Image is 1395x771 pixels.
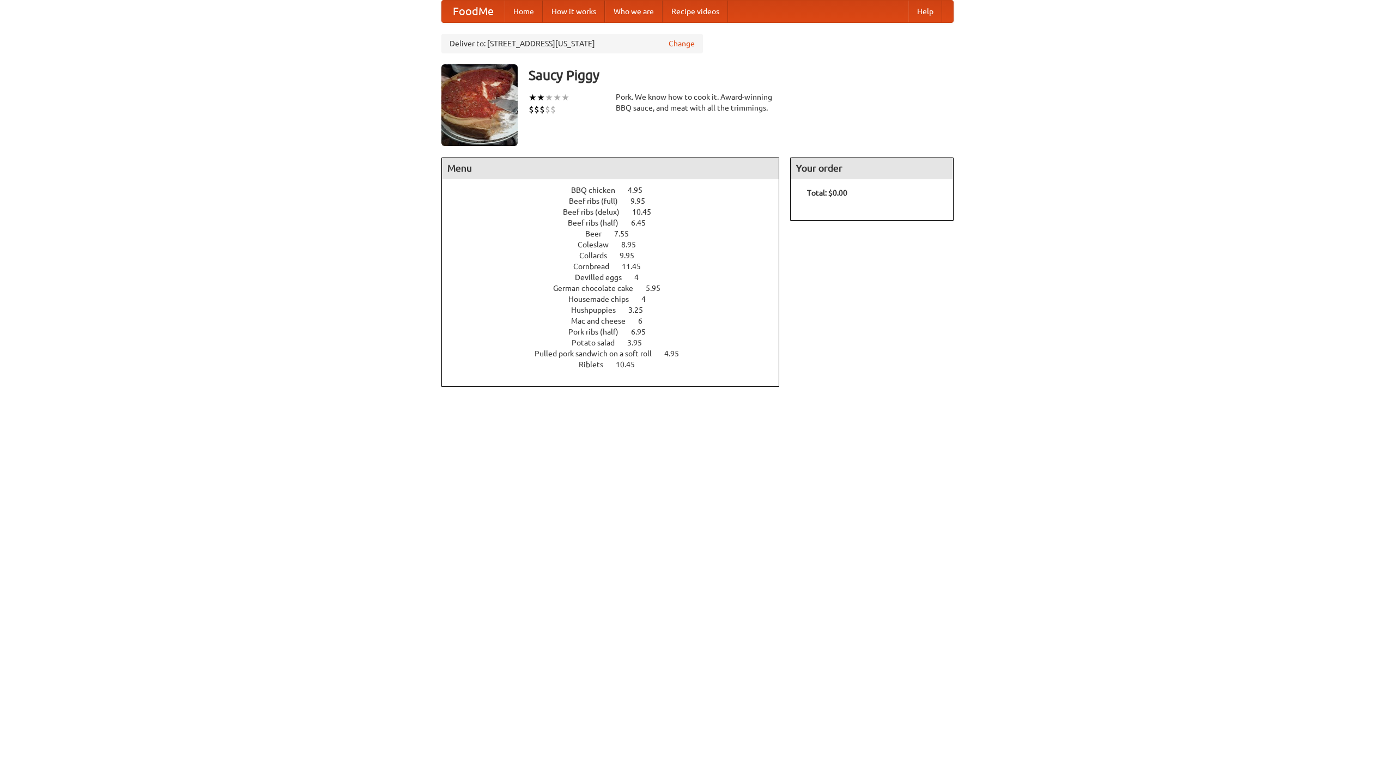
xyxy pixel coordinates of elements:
span: Beer [585,229,612,238]
a: Pork ribs (half) 6.95 [568,327,666,336]
span: 11.45 [622,262,652,271]
span: Coleslaw [578,240,620,249]
span: Collards [579,251,618,260]
span: 4 [634,273,650,282]
span: 9.95 [630,197,656,205]
a: Potato salad 3.95 [572,338,662,347]
a: Beef ribs (half) 6.45 [568,218,666,227]
span: 10.45 [616,360,646,369]
span: Mac and cheese [571,317,636,325]
a: Recipe videos [663,1,728,22]
li: $ [550,104,556,116]
li: $ [534,104,539,116]
a: Collards 9.95 [579,251,654,260]
span: 4.95 [628,186,653,195]
a: Mac and cheese 6 [571,317,663,325]
span: Potato salad [572,338,626,347]
span: 6.45 [631,218,657,227]
span: 5.95 [646,284,671,293]
div: Deliver to: [STREET_ADDRESS][US_STATE] [441,34,703,53]
a: Hushpuppies 3.25 [571,306,663,314]
a: German chocolate cake 5.95 [553,284,681,293]
span: Beef ribs (full) [569,197,629,205]
a: Cornbread 11.45 [573,262,661,271]
span: 4.95 [664,349,690,358]
span: 6.95 [631,327,657,336]
a: Help [908,1,942,22]
a: How it works [543,1,605,22]
a: BBQ chicken 4.95 [571,186,663,195]
div: Pork. We know how to cook it. Award-winning BBQ sauce, and meat with all the trimmings. [616,92,779,113]
span: 9.95 [620,251,645,260]
span: Hushpuppies [571,306,627,314]
a: Home [505,1,543,22]
span: Housemade chips [568,295,640,303]
span: 3.25 [628,306,654,314]
h4: Menu [442,157,779,179]
span: Cornbread [573,262,620,271]
a: Coleslaw 8.95 [578,240,656,249]
img: angular.jpg [441,64,518,146]
li: $ [529,104,534,116]
a: FoodMe [442,1,505,22]
li: ★ [545,92,553,104]
span: Pork ribs (half) [568,327,629,336]
span: 7.55 [614,229,640,238]
a: Who we are [605,1,663,22]
a: Pulled pork sandwich on a soft roll 4.95 [535,349,699,358]
li: $ [545,104,550,116]
span: Riblets [579,360,614,369]
a: Beer 7.55 [585,229,649,238]
a: Housemade chips 4 [568,295,666,303]
li: ★ [537,92,545,104]
a: Beef ribs (delux) 10.45 [563,208,671,216]
h4: Your order [791,157,953,179]
a: Beef ribs (full) 9.95 [569,197,665,205]
li: $ [539,104,545,116]
span: 4 [641,295,657,303]
span: Beef ribs (delux) [563,208,630,216]
span: Beef ribs (half) [568,218,629,227]
span: BBQ chicken [571,186,626,195]
span: Pulled pork sandwich on a soft roll [535,349,663,358]
li: ★ [561,92,569,104]
span: 6 [638,317,653,325]
a: Riblets 10.45 [579,360,655,369]
span: 8.95 [621,240,647,249]
li: ★ [529,92,537,104]
h3: Saucy Piggy [529,64,954,86]
span: German chocolate cake [553,284,644,293]
a: Devilled eggs 4 [575,273,659,282]
b: Total: $0.00 [807,189,847,197]
a: Change [669,38,695,49]
span: Devilled eggs [575,273,633,282]
span: 10.45 [632,208,662,216]
span: 3.95 [627,338,653,347]
li: ★ [553,92,561,104]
